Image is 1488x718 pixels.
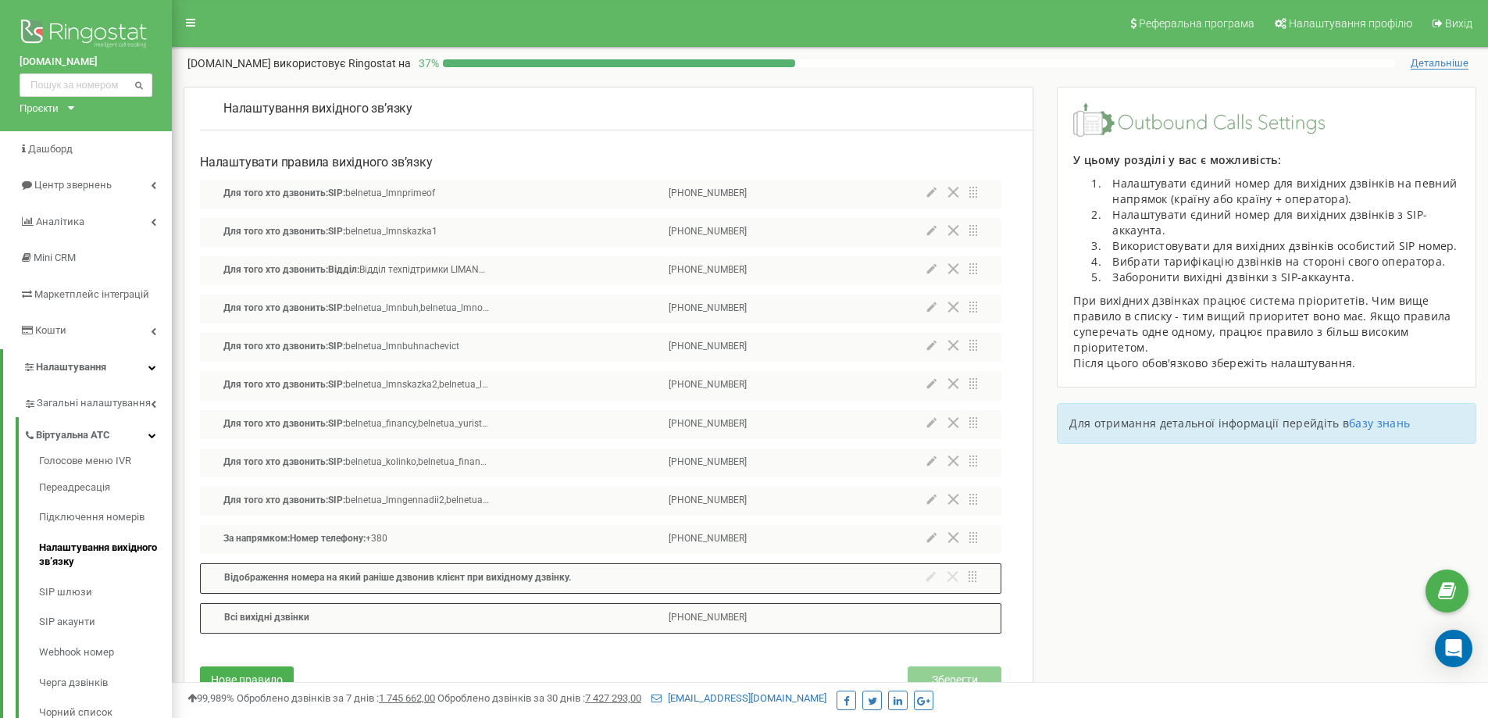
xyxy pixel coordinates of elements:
p: Відділ техпідтримки LIMANET,Відділ продажів LIMANET [223,263,489,278]
span: використовує Ringostat на [273,57,411,70]
li: Налаштувати єдиний номер для вихідних дзвінків з SIP-аккаунта. [1104,207,1460,238]
span: Для того хто дзвонить: [223,456,328,467]
span: SIP: [328,341,345,352]
span: Маркетплейс інтеграцій [34,288,149,300]
span: 99,989% [187,692,234,704]
input: Пошук за номером [20,73,152,97]
p: [PHONE_NUMBER] [669,340,747,355]
a: Загальні налаштування [23,385,172,417]
img: image [1073,103,1325,137]
div: Для того хто дзвонить:SIP:belnetua_lmnprimeof[PHONE_NUMBER] [200,180,1001,209]
p: 37 % [411,55,443,71]
div: Проєкти [20,101,59,116]
p: [PHONE_NUMBER] [669,611,747,626]
div: Для того хто дзвонить:Відділ:Відділ техпідтримки LIMANET,Відділ продажів LIMANET[PHONE_NUMBER] [200,256,1001,285]
p: belnetua_lmnskazka2,belnetua_lmnstager,belnetua_lmngennadii,belnetua_lmntecenko,belnetua_lmnmikhailo [223,378,489,393]
a: [EMAIL_ADDRESS][DOMAIN_NAME] [651,692,826,704]
span: Mini CRM [34,252,76,263]
span: Налаштування [36,361,106,373]
span: SIP: [328,456,345,467]
a: SIP шлюзи [39,577,172,608]
span: SIP: [328,379,345,390]
button: Зберегти [908,666,1001,693]
li: Використовувати для вихідних дзвінків особистий SIP номер. [1104,238,1460,254]
p: [PHONE_NUMBER] [669,187,747,202]
span: Зберегти [932,673,978,686]
a: Налаштування вихідного зв’язку [39,533,172,577]
span: Віртуальна АТС [36,428,110,443]
img: Ringostat logo [20,16,152,55]
a: Підключення номерів [39,502,172,533]
p: belnetua_lmngennadii2,belnetua_lmntecenko2,belnetua_lmnmikhailo2 [223,494,489,509]
span: Оброблено дзвінків за 7 днів : [237,692,435,704]
p: belnetua_financy,belnetua_yurist,belnetua_yurist2 [223,417,489,432]
span: Оброблено дзвінків за 30 днів : [437,692,641,704]
p: [PHONE_NUMBER] [669,494,747,509]
p: +380 [223,532,489,547]
span: Для того хто дзвонить: [223,226,328,237]
span: SIP: [328,188,345,198]
span: Дашборд [28,143,73,155]
span: Аналiтика [36,216,84,227]
span: Для того хто дзвонить: [223,302,328,313]
p: belnetua_lmnskazka1 [223,225,489,240]
p: [PHONE_NUMBER] [669,302,747,316]
p: Для отримання детальної інформації перейдіть в [1069,416,1464,431]
p: [PHONE_NUMBER] [669,417,747,432]
div: Для того хто дзвонить:SIP:belnetua_financy,belnetua_yurist,belnetua_yurist2[PHONE_NUMBER] [200,410,1001,439]
span: Для того хто дзвонить: [223,264,328,275]
a: Налаштування [3,349,172,386]
span: Нове правило [211,673,283,686]
li: Заборонити вихідні дзвінки з SIP-аккаунта. [1104,270,1460,285]
p: Налаштування вихідного зв’язку [223,100,1009,118]
button: Нове правило [200,666,294,693]
span: Кошти [35,324,66,336]
span: Реферальна програма [1139,17,1254,30]
a: Переадресація [39,473,172,503]
span: SIP: [328,302,345,313]
span: Для того хто дзвонить: [223,418,328,429]
p: belnetua_lmnbuh,belnetua_lmnodesa [223,302,489,316]
div: Open Intercom Messenger [1435,630,1472,667]
div: Відображення номера на який раніше дзвонив клієнт при вихідному дзвінку. [200,563,1001,594]
span: Для того хто дзвонить: [223,341,328,352]
div: Для того хто дзвонить:SIP:belnetua_kolinko,belnetua_financy2[PHONE_NUMBER] [200,448,1001,477]
a: Webhook номер [39,638,172,668]
a: Голосове меню IVR [39,454,172,473]
a: [DOMAIN_NAME] [20,55,152,70]
p: [DOMAIN_NAME] [187,55,411,71]
div: Для того хто дзвонить:SIP:belnetua_lmnbuh,belnetua_lmnodesa[PHONE_NUMBER] [200,295,1001,323]
span: Налаштування профілю [1289,17,1412,30]
div: Для того хто дзвонить:SIP:belnetua_lmnbuhnachevict[PHONE_NUMBER] [200,333,1001,362]
div: Для того хто дзвонить:SIP:belnetua_lmnskazka2,belnetua_lmnstager,belnetua_lmngennadii,belnetua_lm... [200,371,1001,400]
u: 7 427 293,00 [585,692,641,704]
span: Для того хто дзвонить: [223,188,328,198]
div: При вихідних дзвінках працює система пріоритетів. Чим вище правило в списку - тим вищий приоритет... [1073,293,1460,355]
div: Після цього обов'язково збережіть налаштування. [1073,355,1460,371]
span: Відділ: [328,264,359,275]
div: Для того хто дзвонить:SIP:belnetua_lmnskazka1[PHONE_NUMBER] [200,218,1001,247]
a: SIP акаунти [39,607,172,638]
p: [PHONE_NUMBER] [669,455,747,470]
span: Для того хто дзвонить: [223,379,328,390]
p: belnetua_lmnprimeof [223,187,489,202]
span: SIP: [328,418,345,429]
a: Черга дзвінків [39,668,172,698]
span: Всi вихiднi дзвінки [224,612,309,623]
u: 1 745 662,00 [379,692,435,704]
span: Детальніше [1411,57,1468,70]
p: [PHONE_NUMBER] [669,263,747,278]
span: Загальні налаштування [37,396,151,411]
li: Вибрати тарифікацію дзвінків на стороні свого оператора. [1104,254,1460,270]
p: [PHONE_NUMBER] [669,225,747,240]
a: базу знань [1349,416,1410,430]
div: Для того хто дзвонить:SIP:belnetua_lmngennadii2,belnetua_lmntecenko2,belnetua_lmnmikhailo2[PHONE_... [200,487,1001,516]
li: Налаштувати єдиний номер для вихідних дзвінків на певний напрямок (країну або країну + оператора). [1104,176,1460,207]
p: belnetua_kolinko,belnetua_financy2 [223,455,489,470]
span: Вихід [1445,17,1472,30]
span: Центр звернень [34,179,112,191]
p: У цьому розділі у вас є можливість: [1073,152,1460,168]
span: За напрямком: [223,533,290,544]
a: Віртуальна АТС [23,417,172,449]
span: SIP: [328,226,345,237]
